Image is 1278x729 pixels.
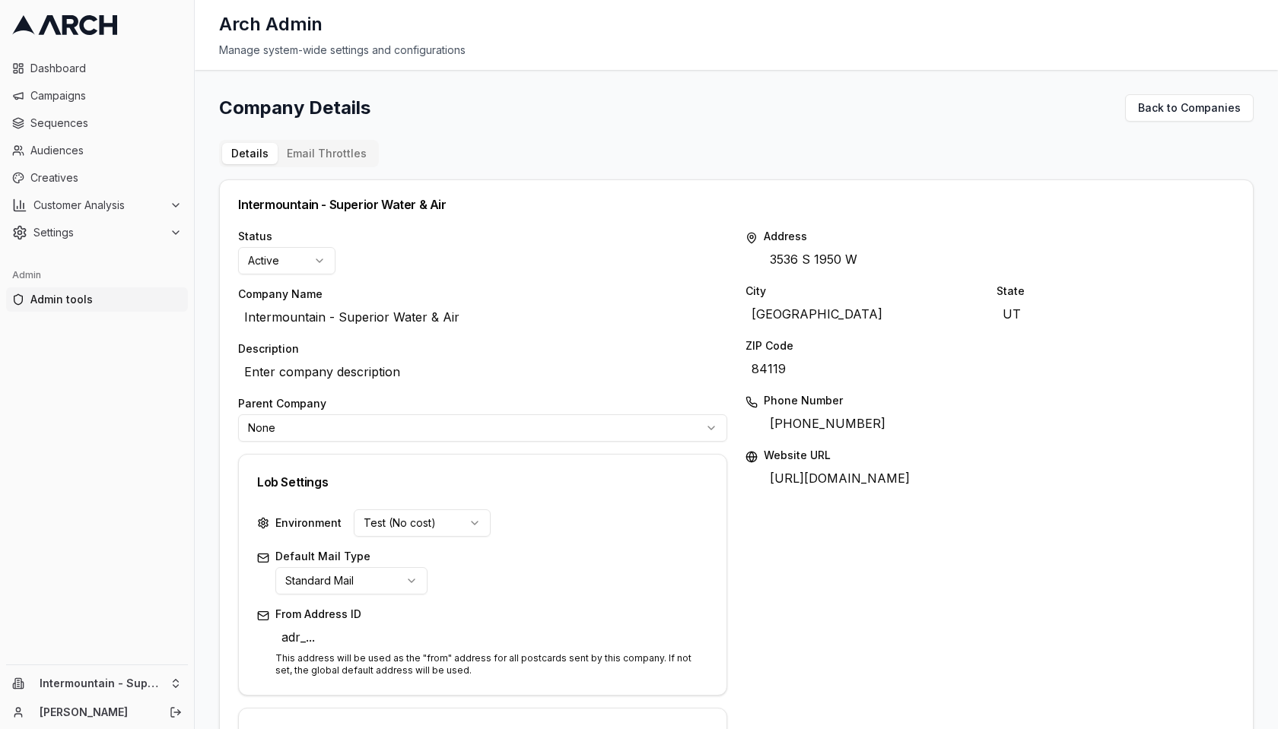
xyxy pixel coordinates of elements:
label: Website URL [764,448,1235,463]
div: Intermountain - Superior Water & Air [238,198,1235,211]
span: UT [997,302,1027,326]
span: Admin tools [30,292,182,307]
a: Campaigns [6,84,188,108]
span: Enter company description [238,360,406,384]
a: Dashboard [6,56,188,81]
button: Email Throttles [278,143,376,164]
span: Campaigns [30,88,182,103]
a: Admin tools [6,287,188,312]
span: adr_... [275,625,321,649]
span: Intermountain - Superior Water & Air [238,305,466,329]
label: Environment [275,515,342,531]
span: Intermountain - Superior Water & Air [40,677,164,690]
span: Dashboard [30,61,182,76]
h1: Company Details [219,96,370,120]
div: Admin [6,263,188,287]
button: Log out [165,702,186,723]
span: [PHONE_NUMBER] [764,411,892,436]
label: Default Mail Type [275,549,708,564]
span: Customer Analysis [33,198,164,213]
a: Sequences [6,111,188,135]
span: Sequences [30,116,182,131]
label: Parent Company [238,396,727,411]
h1: Arch Admin [219,12,323,36]
button: Customer Analysis [6,193,188,217]
span: 84119 [745,357,792,381]
label: Address [764,229,1235,244]
a: Audiences [6,138,188,163]
label: Phone Number [764,393,1235,408]
a: Back to Companies [1125,94,1254,122]
span: Settings [33,225,164,240]
label: Company Name [238,287,727,302]
button: Settings [6,220,188,245]
label: State [997,284,1235,299]
label: Description [238,341,727,357]
button: Details [222,143,278,164]
button: Intermountain - Superior Water & Air [6,671,188,696]
a: Creatives [6,166,188,190]
div: Manage system-wide settings and configurations [219,43,1254,58]
label: ZIP Code [745,338,1235,353]
label: City [745,284,984,299]
div: Lob Settings [257,473,708,491]
span: [GEOGRAPHIC_DATA] [745,302,889,326]
span: Creatives [30,170,182,185]
span: [URL][DOMAIN_NAME] [764,466,916,490]
span: 3536 S 1950 W [764,247,863,271]
a: [PERSON_NAME] [40,705,153,720]
label: From Address ID [275,607,708,622]
p: This address will be used as the "from" address for all postcards sent by this company. If not se... [275,652,708,677]
span: Audiences [30,143,182,158]
label: Status [238,229,727,244]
